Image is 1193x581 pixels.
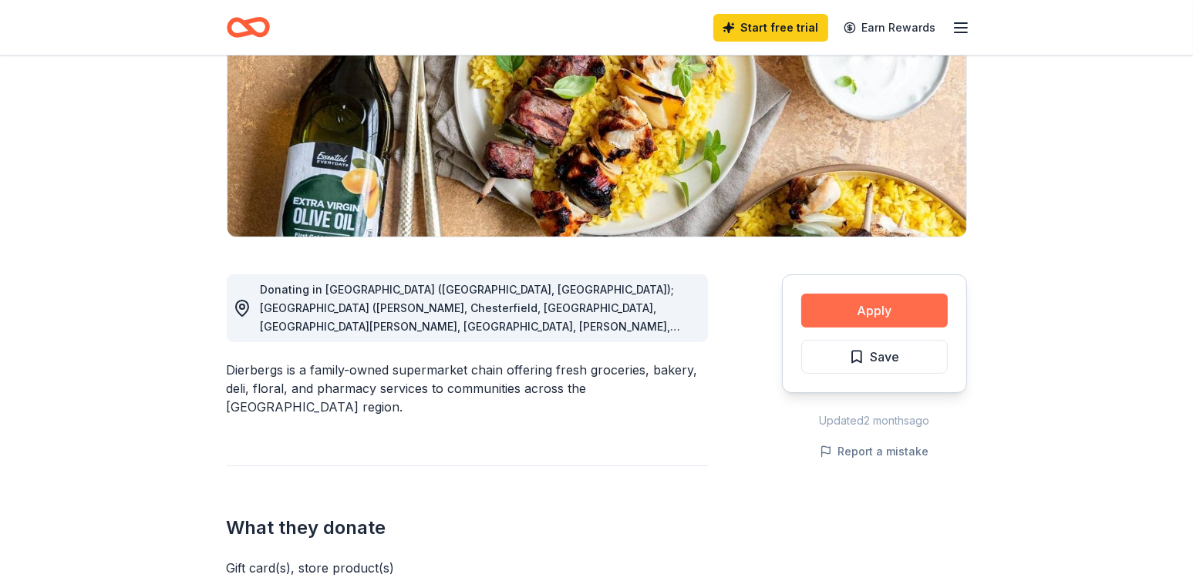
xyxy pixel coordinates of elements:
span: Save [871,347,900,367]
a: Start free trial [713,14,828,42]
button: Save [801,340,948,374]
div: Gift card(s), store product(s) [227,559,708,577]
div: Dierbergs is a family-owned supermarket chain offering fresh groceries, bakery, deli, floral, and... [227,361,708,416]
button: Report a mistake [820,442,929,461]
a: Home [227,9,270,45]
button: Apply [801,294,948,327]
a: Earn Rewards [834,14,945,42]
span: Donating in [GEOGRAPHIC_DATA] ([GEOGRAPHIC_DATA], [GEOGRAPHIC_DATA]); [GEOGRAPHIC_DATA] ([PERSON_... [261,283,689,407]
div: Updated 2 months ago [782,411,967,430]
h2: What they donate [227,516,708,540]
